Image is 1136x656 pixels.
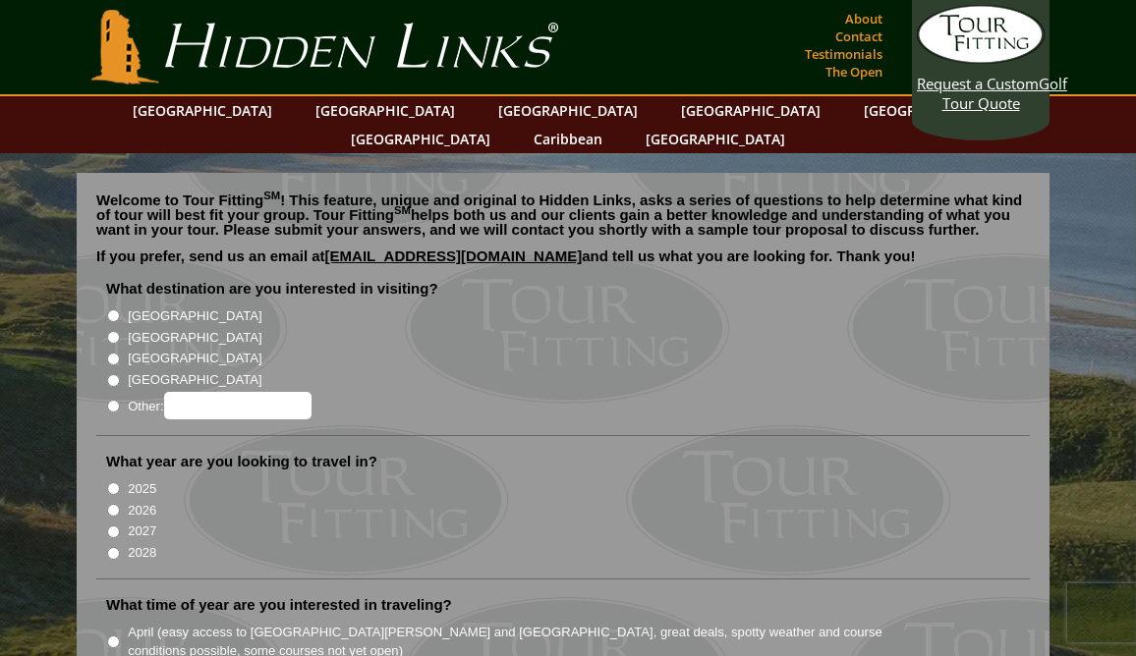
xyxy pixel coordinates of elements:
[306,96,465,125] a: [GEOGRAPHIC_DATA]
[488,96,648,125] a: [GEOGRAPHIC_DATA]
[106,279,438,299] label: What destination are you interested in visiting?
[128,501,156,520] label: 2026
[840,5,887,32] a: About
[854,96,1013,125] a: [GEOGRAPHIC_DATA]
[96,192,1030,237] p: Welcome to Tour Fitting ! This feature, unique and original to Hidden Links, asks a series of que...
[128,328,261,348] label: [GEOGRAPHIC_DATA]
[96,248,1030,278] p: If you prefer, send us an email at and tell us what you are looking for. Thank you!
[164,392,312,419] input: Other:
[128,306,261,326] label: [GEOGRAPHIC_DATA]
[128,521,156,541] label: 2027
[341,125,500,153] a: [GEOGRAPHIC_DATA]
[524,125,612,153] a: Caribbean
[830,23,887,50] a: Contact
[106,452,377,471] label: What year are you looking to travel in?
[821,58,887,85] a: The Open
[394,204,411,216] sup: SM
[128,370,261,390] label: [GEOGRAPHIC_DATA]
[128,392,311,419] label: Other:
[917,74,1039,93] span: Request a Custom
[917,5,1045,113] a: Request a CustomGolf Tour Quote
[128,543,156,563] label: 2028
[128,349,261,368] label: [GEOGRAPHIC_DATA]
[128,479,156,499] label: 2025
[800,40,887,68] a: Testimonials
[671,96,830,125] a: [GEOGRAPHIC_DATA]
[123,96,282,125] a: [GEOGRAPHIC_DATA]
[106,595,452,615] label: What time of year are you interested in traveling?
[636,125,795,153] a: [GEOGRAPHIC_DATA]
[263,190,280,201] sup: SM
[325,247,583,264] a: [EMAIL_ADDRESS][DOMAIN_NAME]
